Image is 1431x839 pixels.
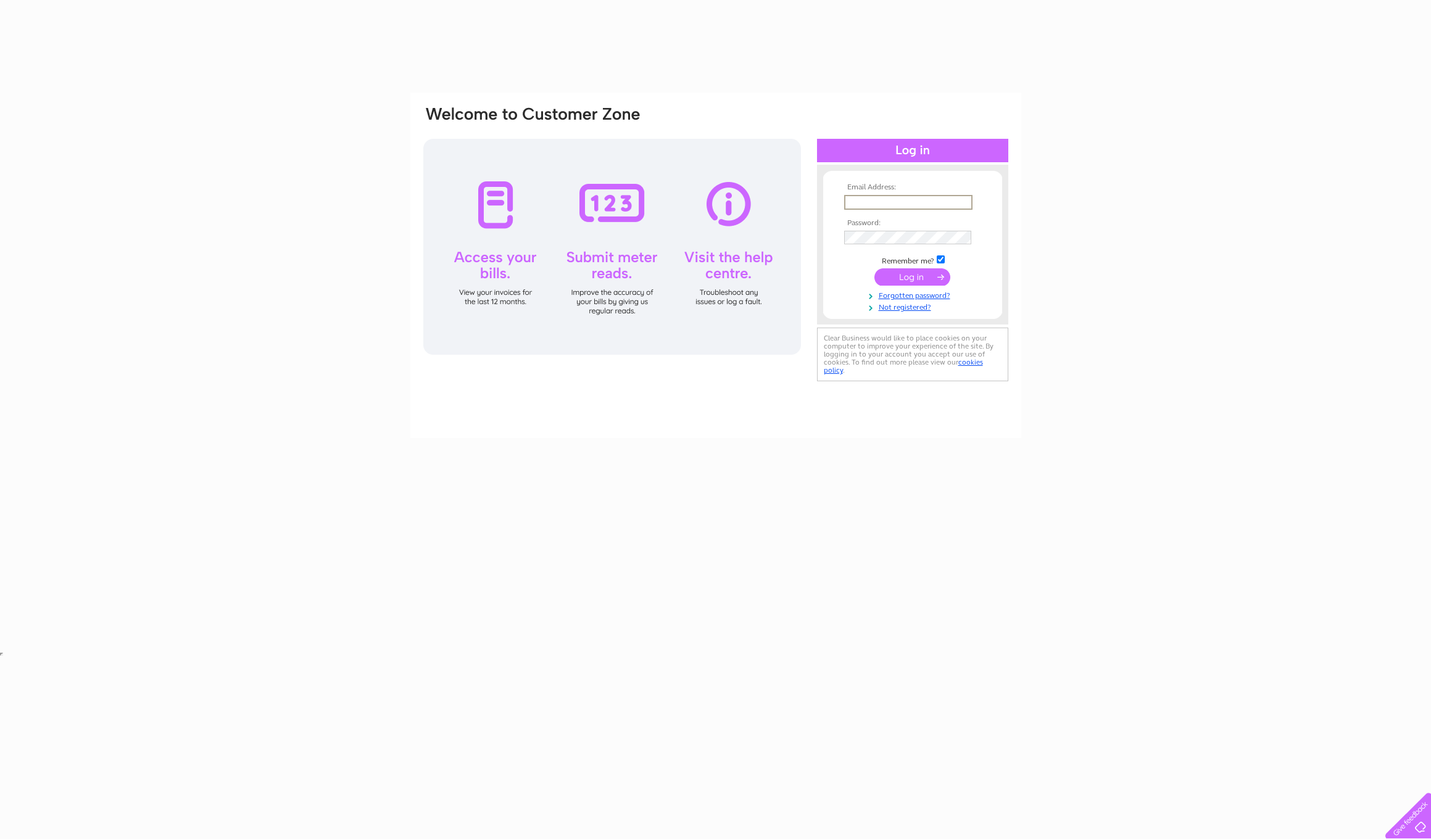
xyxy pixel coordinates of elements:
[841,254,984,266] td: Remember me?
[841,219,984,228] th: Password:
[874,268,950,286] input: Submit
[824,358,983,374] a: cookies policy
[844,300,984,312] a: Not registered?
[817,328,1008,381] div: Clear Business would like to place cookies on your computer to improve your experience of the sit...
[841,183,984,192] th: Email Address:
[844,289,984,300] a: Forgotten password?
